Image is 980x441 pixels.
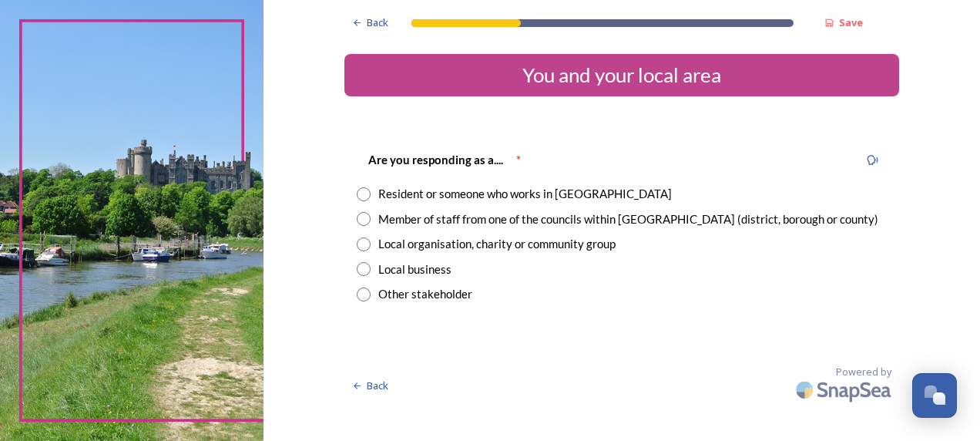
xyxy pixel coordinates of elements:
span: Back [367,379,388,393]
button: Open Chat [912,373,957,418]
div: Other stakeholder [378,285,472,303]
span: Powered by [836,365,891,379]
div: Local organisation, charity or community group [378,235,616,253]
div: Resident or someone who works in [GEOGRAPHIC_DATA] [378,185,672,203]
strong: Save [839,15,863,29]
strong: Are you responding as a.... [368,153,503,167]
span: Back [367,15,388,30]
div: Member of staff from one of the councils within [GEOGRAPHIC_DATA] (district, borough or county) [378,210,878,228]
div: Local business [378,261,451,278]
img: SnapSea Logo [791,372,899,408]
div: You and your local area [351,60,893,90]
